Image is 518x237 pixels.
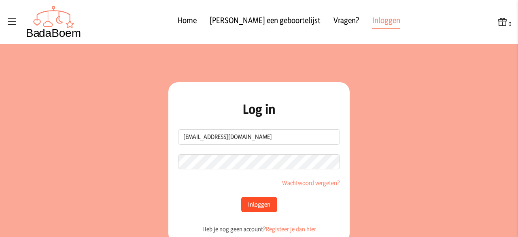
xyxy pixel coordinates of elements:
[282,179,340,187] a: Wachtwoord vergeten?
[26,6,81,38] img: Badaboem
[497,16,512,28] button: 0
[178,216,340,233] p: Heb je nog geen account?
[178,15,197,29] a: Home
[333,15,359,29] a: Vragen?
[372,15,400,29] a: Inloggen
[266,225,316,233] a: Registeer je dan hier
[178,102,340,116] h2: Log in
[178,129,340,145] input: e-mailadres
[210,15,321,29] a: [PERSON_NAME] een geboortelijst
[241,197,277,212] button: Inloggen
